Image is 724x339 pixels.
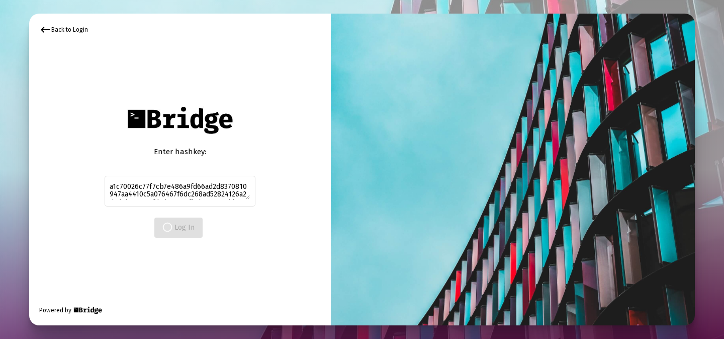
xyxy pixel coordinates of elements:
[39,305,103,315] div: Powered by
[122,101,237,139] img: Bridge Financial Technology Logo
[105,147,255,157] div: Enter hashkey:
[72,305,103,315] img: Bridge Financial Technology Logo
[39,24,88,36] div: Back to Login
[162,223,195,232] span: Log In
[39,24,51,36] mat-icon: keyboard_backspace
[154,218,203,238] button: Log In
